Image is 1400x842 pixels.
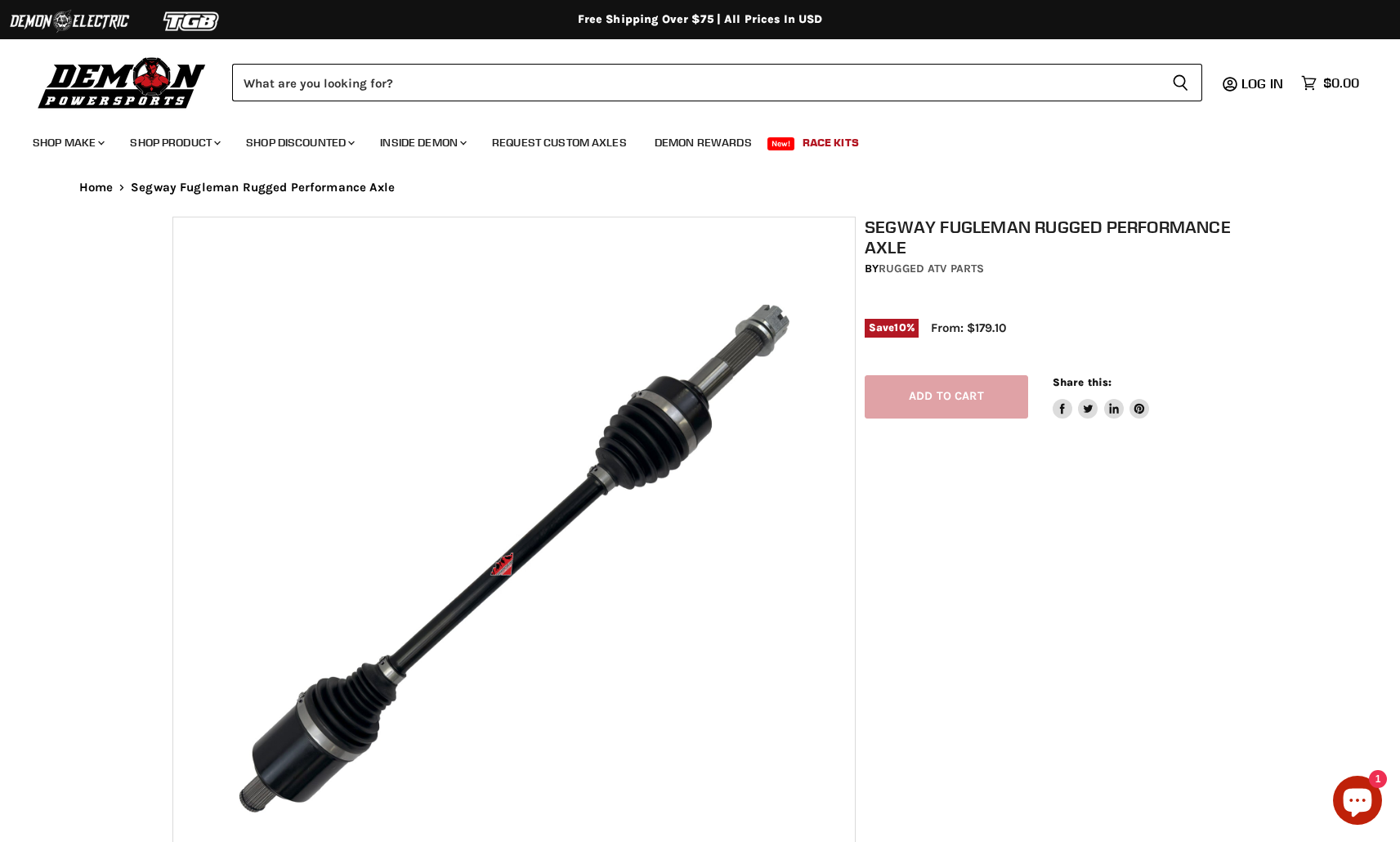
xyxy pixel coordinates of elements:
[20,126,114,159] a: Shop Make
[33,53,212,111] img: Demon Powersports
[1241,75,1283,92] span: Log in
[131,181,395,195] span: Segway Fugleman Rugged Performance Axle
[642,126,764,159] a: Demon Rewards
[1323,75,1359,91] span: $0.00
[20,119,1355,159] ul: Main menu
[47,12,1354,27] div: Free Shipping Over $75 | All Prices In USD
[232,64,1202,101] form: Product
[1053,376,1112,388] span: Share this:
[8,6,131,37] img: Demon Electric Logo 2
[931,320,1006,335] span: From: $179.10
[131,6,253,37] img: TGB Logo 2
[1053,375,1150,419] aside: Share this:
[47,181,1354,195] nav: Breadcrumbs
[1234,76,1293,91] a: Log in
[1328,776,1387,829] inbox-online-store-chat: Shopify online store chat
[232,64,1159,101] input: Search
[879,262,984,275] a: Rugged ATV Parts
[865,260,1237,278] div: by
[234,126,365,159] a: Shop Discounted
[480,126,639,159] a: Request Custom Axles
[865,319,919,337] span: Save %
[368,126,476,159] a: Inside Demon
[118,126,230,159] a: Shop Product
[1293,71,1367,95] a: $0.00
[1159,64,1202,101] button: Search
[865,217,1237,258] h1: Segway Fugleman Rugged Performance Axle
[79,181,114,195] a: Home
[767,137,795,150] span: New!
[790,126,871,159] a: Race Kits
[894,321,906,334] span: 10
